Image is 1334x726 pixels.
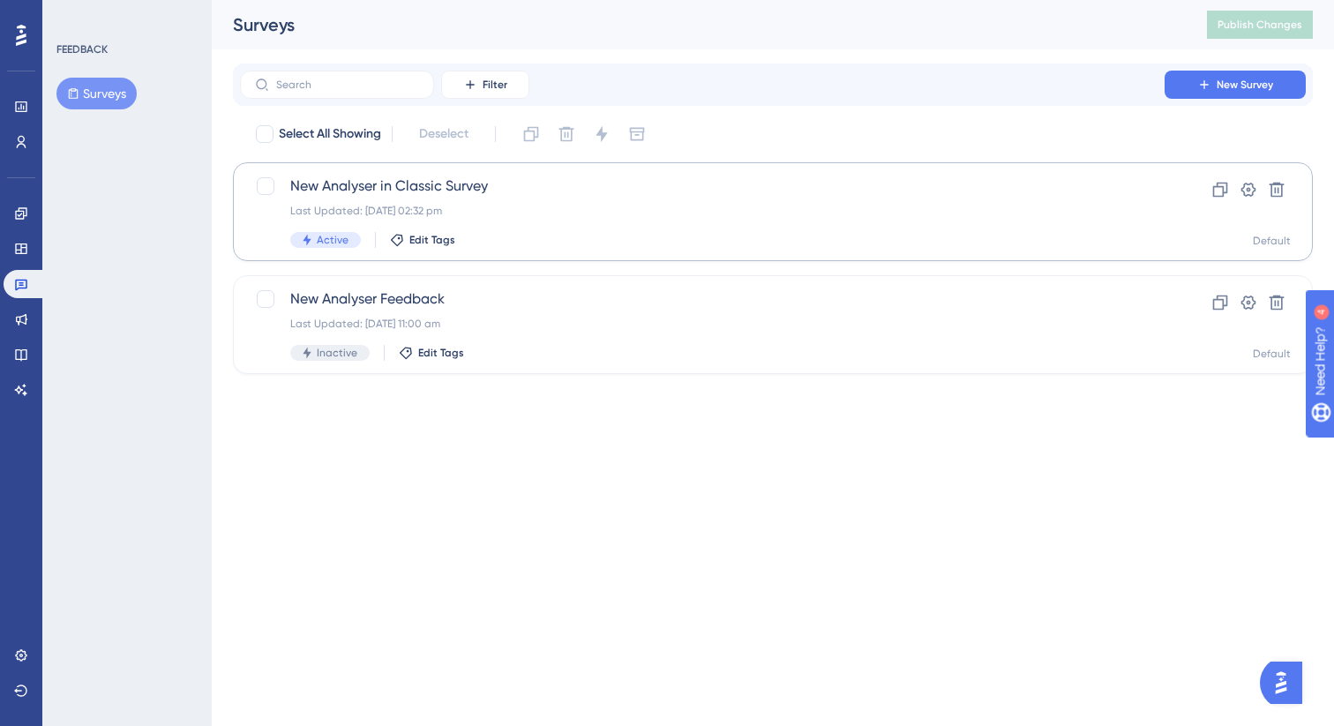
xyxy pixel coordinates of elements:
[441,71,529,99] button: Filter
[1207,11,1313,39] button: Publish Changes
[1165,71,1306,99] button: New Survey
[1217,78,1273,92] span: New Survey
[390,233,455,247] button: Edit Tags
[1260,656,1313,709] iframe: UserGuiding AI Assistant Launcher
[1253,234,1291,248] div: Default
[123,9,128,23] div: 4
[290,176,1114,197] span: New Analyser in Classic Survey
[41,4,110,26] span: Need Help?
[290,288,1114,310] span: New Analyser Feedback
[419,123,468,145] span: Deselect
[317,346,357,360] span: Inactive
[1253,347,1291,361] div: Default
[233,12,1163,37] div: Surveys
[317,233,348,247] span: Active
[1218,18,1302,32] span: Publish Changes
[56,42,108,56] div: FEEDBACK
[418,346,464,360] span: Edit Tags
[483,78,507,92] span: Filter
[409,233,455,247] span: Edit Tags
[399,346,464,360] button: Edit Tags
[279,123,381,145] span: Select All Showing
[403,118,484,150] button: Deselect
[290,204,1114,218] div: Last Updated: [DATE] 02:32 pm
[276,79,419,91] input: Search
[56,78,137,109] button: Surveys
[290,317,1114,331] div: Last Updated: [DATE] 11:00 am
